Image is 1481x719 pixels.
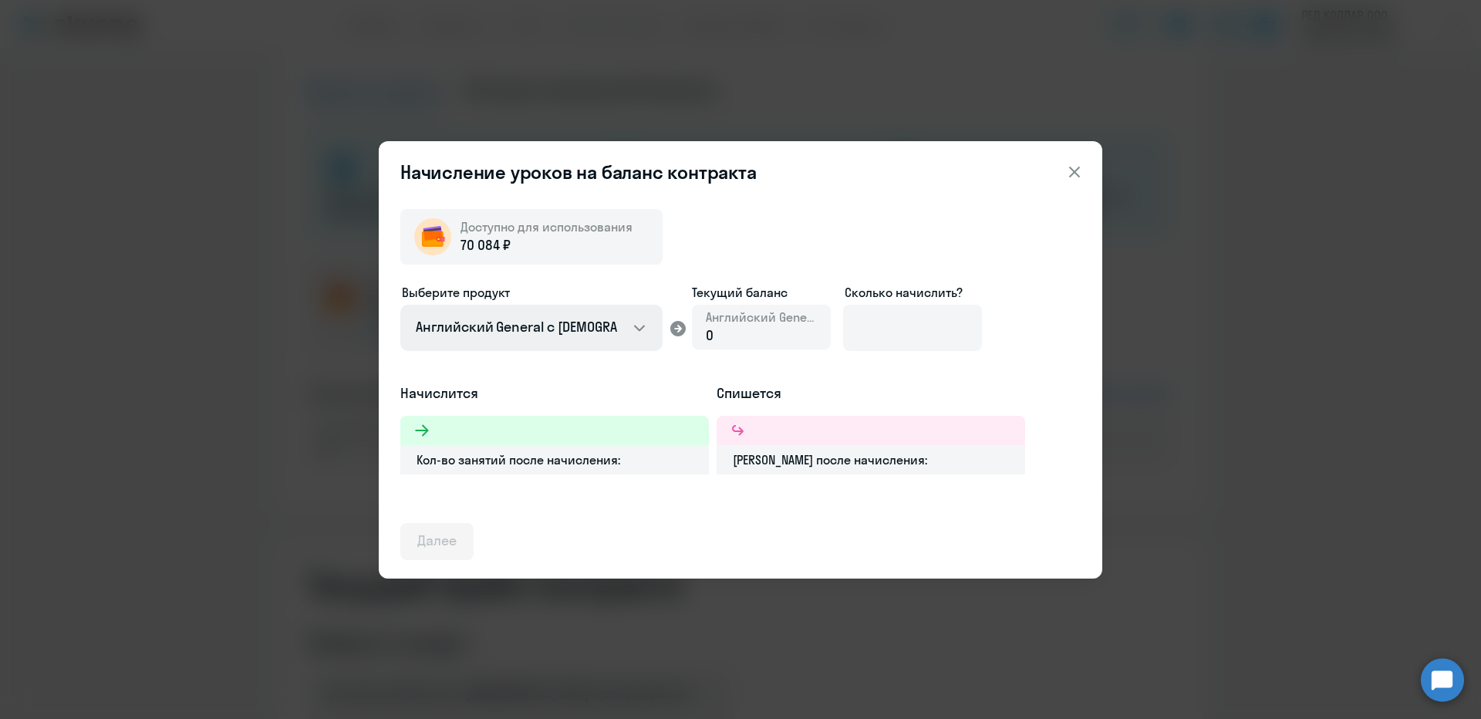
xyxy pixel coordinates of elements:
h5: Начислится [400,383,709,403]
button: Далее [400,523,474,560]
header: Начисление уроков на баланс контракта [379,160,1102,184]
div: Кол-во занятий после начисления: [400,445,709,474]
span: 0 [706,326,714,344]
span: Доступно для использования [460,219,633,235]
img: wallet-circle.png [414,218,451,255]
span: Выберите продукт [402,285,510,300]
div: [PERSON_NAME] после начисления: [717,445,1025,474]
span: Английский General [706,309,817,326]
span: Текущий баланс [692,283,831,302]
div: Далее [417,531,457,551]
span: 70 084 ₽ [460,235,511,255]
h5: Спишется [717,383,1025,403]
span: Сколько начислить? [845,285,963,300]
